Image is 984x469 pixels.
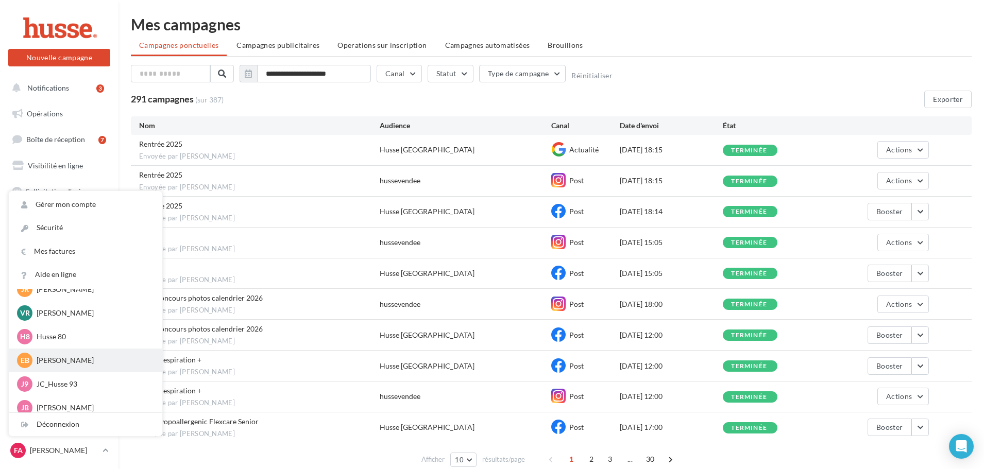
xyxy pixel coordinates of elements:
button: Statut [428,65,473,82]
span: 291 campagnes [131,93,194,105]
a: Opérations [6,103,112,125]
span: Opérations [27,109,63,118]
a: Contacts [6,257,112,279]
div: Husse [GEOGRAPHIC_DATA] [380,206,474,217]
div: [DATE] 17:00 [620,422,723,432]
div: [DATE] 15:05 [620,268,723,279]
span: Post [569,238,584,247]
a: FA [PERSON_NAME] [8,441,110,460]
button: Réinitialiser [571,72,613,80]
div: [DATE] 18:15 [620,176,723,186]
span: Campagnes publicitaires [236,41,319,49]
div: terminée [731,147,767,154]
div: Audience [380,120,551,131]
a: Sollicitation d'avis [6,181,112,202]
div: Déconnexion [9,413,162,436]
button: Actions [877,141,929,159]
span: Envoyée par [PERSON_NAME] [139,368,380,377]
span: Post [569,269,584,277]
span: Sollicitation d'avis [26,186,84,195]
button: Canal [377,65,422,82]
div: Canal [551,120,620,131]
span: H8 [20,332,30,342]
div: [DATE] 12:00 [620,361,723,371]
span: Post [569,176,584,185]
a: Boîte de réception7 [6,128,112,150]
p: [PERSON_NAME] [37,284,150,294]
span: Actions [886,238,912,247]
span: POST Respiration + [139,386,201,395]
span: POST Respiration + [139,355,201,364]
div: [DATE] 18:14 [620,206,723,217]
div: [DATE] 12:00 [620,391,723,402]
p: [PERSON_NAME] [37,403,150,413]
a: Campagnes [6,232,112,253]
div: [DATE] 18:00 [620,299,723,309]
div: terminée [731,332,767,339]
button: Booster [868,357,911,375]
div: terminée [731,239,767,246]
div: 7 [98,136,106,144]
span: Actions [886,300,912,308]
a: Mes factures [9,240,162,263]
div: hussevendee [380,299,420,309]
div: Husse [GEOGRAPHIC_DATA] [380,330,474,340]
span: Boîte de réception [26,135,85,144]
a: Calendrier [6,308,112,330]
button: Exporter [924,91,972,108]
span: 1 [563,451,580,467]
div: 3 [96,84,104,93]
div: terminée [731,363,767,370]
button: Actions [877,172,929,189]
span: Actualité [569,145,599,154]
div: Husse [GEOGRAPHIC_DATA] [380,268,474,279]
span: Rentrée 2025 [139,170,182,179]
p: [PERSON_NAME] [37,308,150,318]
div: hussevendee [380,391,420,402]
p: Husse 80 [37,332,150,342]
span: EB [21,355,29,366]
span: Post [569,207,584,216]
a: SMS unitaire [6,206,112,228]
div: hussevendee [380,176,420,186]
div: terminée [731,270,767,277]
a: Gérer mon compte [9,193,162,216]
div: Nom [139,120,380,131]
span: 3 [602,451,618,467]
span: Afficher [421,455,445,464]
span: Envoyée par [PERSON_NAME] [139,152,380,161]
span: Envoyée par [PERSON_NAME] [139,214,380,223]
span: Actions [886,392,912,401]
span: Actions [886,176,912,185]
span: résultats/page [482,455,525,464]
button: Type de campagne [479,65,566,82]
button: Notifications 3 [6,77,108,99]
span: Envoyée par [PERSON_NAME] [139,398,380,408]
div: Date d'envoi [620,120,723,131]
span: Réel Hyopoallergenic Flexcare Senior [139,417,259,426]
div: Husse [GEOGRAPHIC_DATA] [380,422,474,432]
span: Post Concours photos calendrier 2026 [139,293,263,302]
div: [DATE] 15:05 [620,237,723,248]
button: Booster [868,203,911,220]
a: Aide en ligne [9,263,162,286]
span: Post [569,423,584,431]
button: Actions [877,234,929,251]
span: Post [569,331,584,339]
span: Operations sur inscription [337,41,427,49]
button: Actions [877,296,929,313]
div: Mes campagnes [131,16,972,32]
button: Booster [868,326,911,344]
span: Rentrée 2025 [139,140,182,148]
span: (sur 387) [195,95,224,105]
span: Post [569,392,584,401]
span: 30 [642,451,659,467]
span: Envoyée par [PERSON_NAME] [139,337,380,346]
span: Brouillons [548,41,583,49]
span: Envoyée par [PERSON_NAME] [139,306,380,315]
span: Notifications [27,83,69,92]
div: terminée [731,394,767,401]
p: JC_Husse 93 [37,379,150,389]
button: Nouvelle campagne [8,49,110,66]
span: FA [14,445,23,456]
